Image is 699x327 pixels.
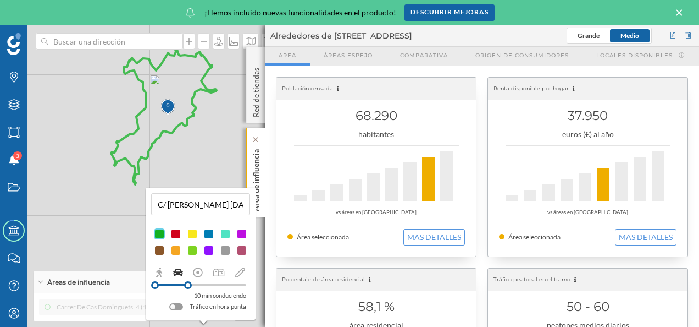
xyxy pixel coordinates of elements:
span: Comparativa [400,51,448,59]
h1: 68.290 [287,105,465,126]
img: Marker [161,96,175,118]
div: Población censada [276,78,476,100]
span: Origen de consumidores [475,51,569,59]
span: Área seleccionada [508,233,561,241]
button: MAS DETALLES [403,229,465,246]
h1: 58,1 % [287,296,465,317]
span: Area [279,51,296,59]
span: ¡Hemos incluido nuevas funcionalidades en el producto! [204,7,396,18]
div: euros (€) al año [499,129,676,140]
p: 10 min conduciendo [194,290,246,301]
div: habitantes [287,129,465,140]
span: Áreas de influencia [47,277,110,287]
label: Tráfico en hora punta [190,301,246,312]
span: Área seleccionada [297,233,349,241]
span: 3 [16,150,19,161]
h1: 37.950 [499,105,676,126]
span: Alrededores de [STREET_ADDRESS] [270,30,412,41]
span: Soporte [22,8,61,18]
span: Locales disponibles [596,51,673,59]
p: Área de influencia [251,145,262,211]
div: Renta disponible por hogar [488,78,687,100]
img: Geoblink Logo [7,33,21,55]
div: vs áreas en [GEOGRAPHIC_DATA] [287,207,465,218]
div: vs áreas en [GEOGRAPHIC_DATA] [499,207,676,218]
p: Red de tiendas [251,63,262,117]
div: Porcentaje de área residencial [276,269,476,291]
div: Tráfico peatonal en el tramo [488,269,687,291]
button: MAS DETALLES [615,229,676,246]
h1: 50 - 60 [499,296,676,317]
span: Medio [620,31,639,40]
span: Grande [578,31,600,40]
span: Áreas espejo [324,51,373,59]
